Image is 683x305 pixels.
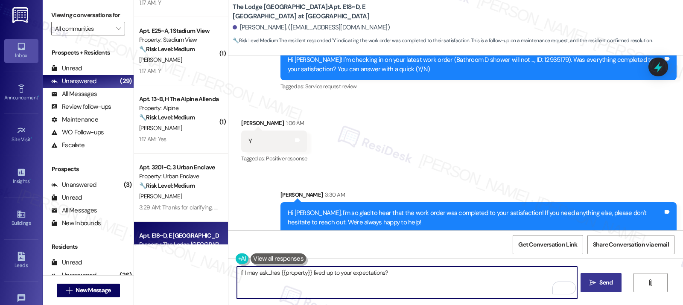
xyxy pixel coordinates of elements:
[288,55,663,74] div: Hi [PERSON_NAME]! I'm checking in on your latest work order (Bathroom D shower will not ..., ID: ...
[590,279,596,286] i: 
[233,37,278,44] strong: 🔧 Risk Level: Medium
[12,7,30,23] img: ResiDesk Logo
[51,102,111,111] div: Review follow-ups
[241,152,307,165] div: Tagged as:
[323,190,344,199] div: 3:30 AM
[51,77,96,86] div: Unanswered
[241,119,307,131] div: [PERSON_NAME]
[266,155,307,162] span: Positive response
[51,219,101,228] div: New Inbounds
[51,180,96,189] div: Unanswered
[139,26,218,35] div: Apt. E25~A, 1 Stadium View
[139,192,182,200] span: [PERSON_NAME]
[4,165,38,188] a: Insights •
[139,67,161,75] div: 1:17 AM: Y
[51,115,98,124] div: Maintenance
[51,258,82,267] div: Unread
[139,182,195,189] strong: 🔧 Risk Level: Medium
[139,231,218,240] div: Apt. E18~D, E [GEOGRAPHIC_DATA] at [GEOGRAPHIC_DATA]
[4,249,38,272] a: Leads
[139,104,218,113] div: Property: Alpine
[51,90,97,99] div: All Messages
[139,163,218,172] div: Apt. 3201~C, 3 Urban Enclave
[4,207,38,230] a: Buildings
[118,75,134,88] div: (29)
[51,128,104,137] div: WO Follow-ups
[233,23,390,32] div: [PERSON_NAME]. ([EMAIL_ADDRESS][DOMAIN_NAME])
[43,165,134,174] div: Prospects
[122,178,134,192] div: (3)
[51,193,82,202] div: Unread
[513,235,583,254] button: Get Conversation Link
[76,286,111,295] span: New Message
[57,284,120,297] button: New Message
[139,56,182,64] span: [PERSON_NAME]
[43,48,134,57] div: Prospects + Residents
[116,25,121,32] i: 
[139,95,218,104] div: Apt. 13~B, H The Alpine Allendale
[55,22,111,35] input: All communities
[29,177,31,183] span: •
[139,35,218,44] div: Property: Stadium View
[288,209,663,227] div: Hi [PERSON_NAME], I'm so glad to hear that the work order was completed to your satisfaction! If ...
[599,278,613,287] span: Send
[647,279,654,286] i: 
[518,240,577,249] span: Get Conversation Link
[587,235,674,254] button: Share Conversation via email
[593,240,669,249] span: Share Conversation via email
[51,9,125,22] label: Viewing conversations for
[38,93,39,99] span: •
[139,172,218,181] div: Property: Urban Enclave
[66,287,72,294] i: 
[51,271,96,280] div: Unanswered
[117,269,134,282] div: (26)
[237,267,577,299] textarea: To enrich screen reader interactions, please activate Accessibility in Grammarly extension settings
[139,113,195,121] strong: 🔧 Risk Level: Medium
[43,242,134,251] div: Residents
[305,83,357,90] span: Service request review
[139,124,182,132] span: [PERSON_NAME]
[139,45,195,53] strong: 🔧 Risk Level: Medium
[139,135,166,143] div: 1:17 AM: Yes
[51,206,97,215] div: All Messages
[233,3,403,21] b: The Lodge [GEOGRAPHIC_DATA]: Apt. E18~D, E [GEOGRAPHIC_DATA] at [GEOGRAPHIC_DATA]
[280,190,677,202] div: [PERSON_NAME]
[31,135,32,141] span: •
[284,119,304,128] div: 1:06 AM
[233,36,652,45] span: : The resident responded 'Y' indicating the work order was completed to their satisfaction. This ...
[51,64,82,73] div: Unread
[51,141,85,150] div: Escalate
[581,273,622,292] button: Send
[4,39,38,62] a: Inbox
[248,137,252,146] div: Y
[280,80,677,93] div: Tagged as:
[139,240,218,249] div: Property: The Lodge [GEOGRAPHIC_DATA]
[4,123,38,146] a: Site Visit •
